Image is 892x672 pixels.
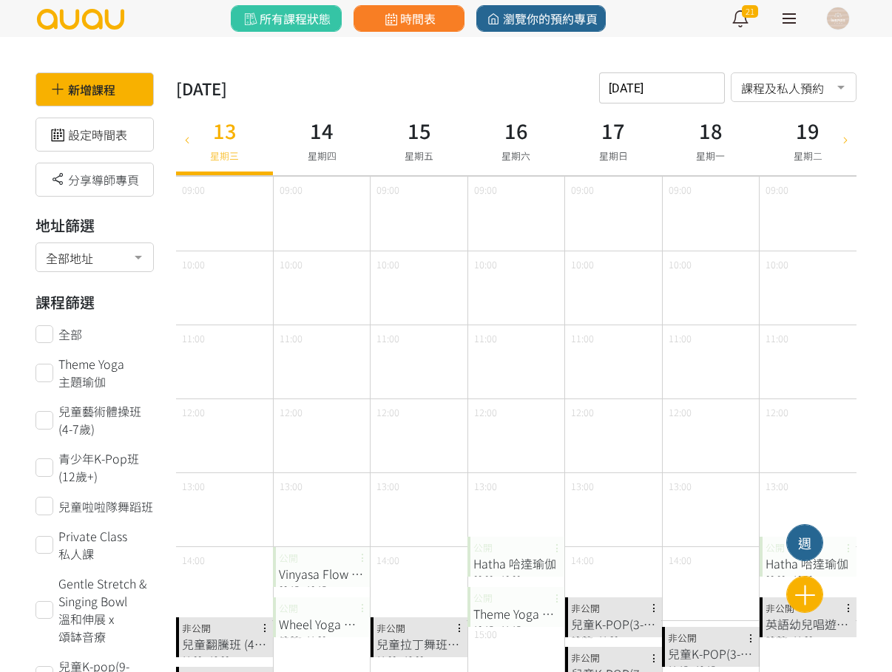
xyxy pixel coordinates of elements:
[794,115,822,146] h3: 19
[36,72,154,106] div: 新增課程
[280,257,303,271] span: 10:00
[766,615,851,633] div: 英語幼兒唱遊舞蹈班
[474,257,497,271] span: 10:00
[58,402,154,438] span: 兒童藝術體操班(4-7歲)
[182,257,205,271] span: 10:00
[599,115,628,146] h3: 17
[742,5,758,18] span: 21
[473,554,558,572] div: Hatha 哈達瑜伽
[571,553,594,567] span: 14:00
[376,331,399,345] span: 11:00
[58,527,154,563] span: Private Class 私人課
[473,622,558,636] div: 10:15 - 11:15
[696,149,725,163] span: 星期一
[376,635,462,653] div: 兒童拉丁舞班(4-7歲)
[571,405,594,419] span: 12:00
[474,331,497,345] span: 11:00
[279,633,364,646] div: 10:30 - 11:30
[405,149,433,163] span: 星期五
[794,149,822,163] span: 星期二
[279,583,364,596] div: 09:15 - 10:15
[182,653,267,666] div: 11:00 - 12:00
[473,605,558,622] div: Theme Yoga 主題瑜伽
[571,633,656,646] div: 10:30 - 11:30
[571,615,656,633] div: 兒童K-POP(3-6歲）
[669,183,692,197] span: 09:00
[58,449,154,485] span: 青少年K-Pop班(12歲+)
[787,533,822,553] div: 週
[376,653,462,666] div: 11:00 - 12:00
[474,405,497,419] span: 12:00
[308,115,337,146] h3: 14
[376,479,399,493] span: 13:00
[241,10,331,27] span: 所有課程狀態
[484,10,598,27] span: 瀏覽你的預約專頁
[280,479,303,493] span: 13:00
[474,183,497,197] span: 09:00
[47,126,127,143] a: 設定時間表
[599,72,725,103] input: 請選擇時間表日期
[210,149,239,163] span: 星期三
[308,149,337,163] span: 星期四
[405,115,433,146] h3: 15
[696,115,725,146] h3: 18
[766,183,788,197] span: 09:00
[571,183,594,197] span: 09:00
[280,331,303,345] span: 11:00
[182,183,205,197] span: 09:00
[231,5,342,32] a: 所有課程狀態
[571,479,594,493] span: 13:00
[280,405,303,419] span: 12:00
[766,405,788,419] span: 12:00
[58,574,154,645] span: Gentle Stretch & Singing Bowl 溫和伸展 x 頌缽音療
[766,572,851,586] div: 09:00 - 10:00
[354,5,464,32] a: 時間表
[36,291,154,313] h3: 課程篩選
[36,9,126,30] img: logo.svg
[669,331,692,345] span: 11:00
[474,627,497,641] span: 15:00
[182,479,205,493] span: 13:00
[473,572,558,586] div: 09:00 - 10:00
[766,331,788,345] span: 11:00
[376,257,399,271] span: 10:00
[474,479,497,493] span: 13:00
[669,479,692,493] span: 13:00
[501,115,530,146] h3: 16
[36,214,154,237] h3: 地址篩選
[741,77,846,95] span: 課程及私人預約
[376,183,399,197] span: 09:00
[766,554,851,572] div: Hatha 哈達瑜伽
[382,10,436,27] span: 時間表
[58,498,153,515] span: 兒童啦啦隊舞蹈班
[669,257,692,271] span: 10:00
[571,257,594,271] span: 10:00
[58,355,154,390] span: Theme Yoga 主題瑜伽
[279,615,364,633] div: Wheel Yoga 輪瑜伽
[376,553,399,567] span: 14:00
[599,149,628,163] span: 星期日
[279,565,364,583] div: Vinyasa Flow 流瑜伽
[182,405,205,419] span: 12:00
[766,633,851,646] div: 10:30 - 11:30
[182,553,205,567] span: 14:00
[766,257,788,271] span: 10:00
[182,635,267,653] div: 兒童翻騰班 (4歲＋)
[46,247,143,265] span: 全部地址
[182,331,205,345] span: 11:00
[176,76,227,101] div: [DATE]
[58,325,82,343] span: 全部
[668,645,753,662] div: 兒童K-POP(3-6歲）
[376,405,399,419] span: 12:00
[476,5,606,32] a: 瀏覽你的預約專頁
[36,163,154,197] div: 分享導師專頁
[669,553,692,567] span: 14:00
[669,405,692,419] span: 12:00
[571,331,594,345] span: 11:00
[766,479,788,493] span: 13:00
[280,183,303,197] span: 09:00
[210,115,239,146] h3: 13
[501,149,530,163] span: 星期六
